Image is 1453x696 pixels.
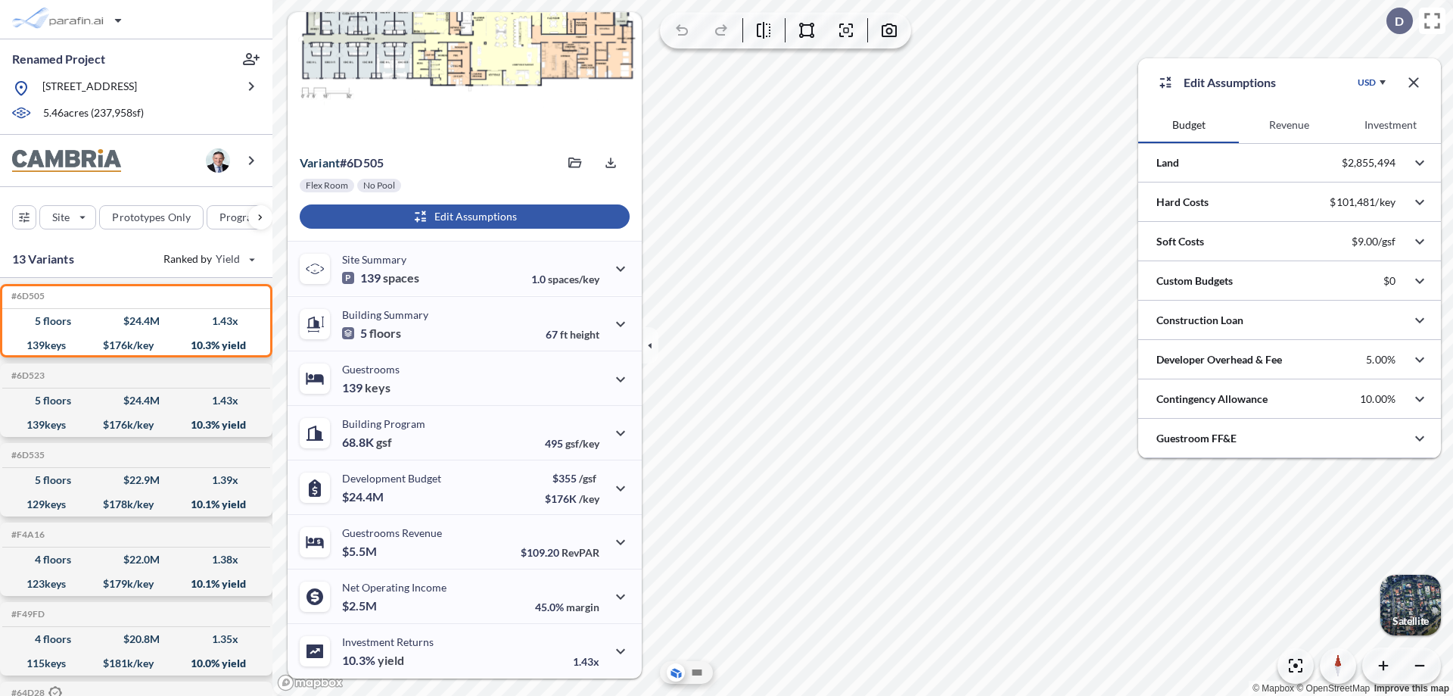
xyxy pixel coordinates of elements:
p: $2.5M [342,598,379,613]
h5: Click to copy the code [8,450,45,460]
button: Investment [1340,107,1441,143]
p: Edit Assumptions [1184,73,1276,92]
div: USD [1358,76,1376,89]
h5: Click to copy the code [8,529,45,540]
p: Guestrooms Revenue [342,526,442,539]
p: 45.0% [535,601,599,613]
p: Satellite [1392,615,1429,627]
p: Land [1156,155,1179,170]
p: Soft Costs [1156,234,1204,249]
button: Edit Assumptions [300,204,630,229]
img: Switcher Image [1380,575,1441,635]
p: # 6d505 [300,155,384,170]
p: Building Program [342,417,425,430]
span: spaces/key [548,273,599,286]
span: height [570,328,599,341]
button: Switcher ImageSatellite [1380,575,1441,635]
span: gsf [376,435,392,450]
p: D [1395,14,1404,28]
h5: Click to copy the code [8,609,45,620]
a: Mapbox homepage [277,674,344,691]
p: 139 [342,380,390,395]
p: $24.4M [342,489,386,504]
p: Construction Loan [1156,313,1243,328]
p: $5.5M [342,544,379,559]
button: Site [39,205,96,229]
a: OpenStreetMap [1296,683,1370,694]
p: 10.3% [342,653,404,668]
p: Development Budget [342,472,441,485]
span: gsf/key [565,437,599,450]
button: Budget [1138,107,1239,143]
span: /gsf [579,472,596,485]
h5: Click to copy the code [8,370,45,381]
span: RevPAR [562,546,599,559]
span: ft [560,328,568,341]
span: Variant [300,155,340,170]
p: $176K [545,492,599,505]
p: 5.00% [1366,353,1395,367]
p: No Pool [363,179,395,192]
button: Program [207,205,288,229]
p: Site Summary [342,253,406,266]
p: Building Summary [342,308,428,321]
span: Yield [216,251,241,267]
p: Program [219,210,262,225]
p: $109.20 [521,546,599,559]
button: Ranked by Yield [151,247,265,271]
p: Site [52,210,70,225]
button: Site Plan [688,663,706,682]
p: Contingency Allowance [1156,392,1268,407]
p: $0 [1383,274,1395,288]
p: 495 [545,437,599,450]
p: Investment Returns [342,635,434,648]
p: Net Operating Income [342,581,446,594]
p: $9.00/gsf [1352,235,1395,248]
img: BrandImage [12,149,121,173]
p: Developer Overhead & Fee [1156,352,1282,367]
p: 139 [342,270,419,286]
h5: Click to copy the code [8,291,45,301]
p: 67 [546,328,599,341]
p: Guestroom FF&E [1156,431,1237,446]
p: [STREET_ADDRESS] [42,79,137,98]
button: Prototypes Only [99,205,204,229]
p: $101,481/key [1330,195,1395,209]
p: 13 Variants [12,250,74,268]
p: 10.00% [1360,392,1395,406]
p: Custom Budgets [1156,273,1233,289]
a: Improve this map [1374,683,1449,694]
p: Renamed Project [12,51,105,67]
p: $355 [545,472,599,485]
span: floors [369,326,401,341]
p: 1.0 [531,273,599,286]
span: /key [579,492,599,505]
p: Guestrooms [342,363,400,376]
p: Flex Room [306,179,348,192]
a: Mapbox [1252,683,1294,694]
p: Hard Costs [1156,195,1209,210]
button: Revenue [1239,107,1339,143]
p: 5.46 acres ( 237,958 sf) [43,105,144,122]
p: 1.43x [573,655,599,668]
button: Aerial View [667,663,685,682]
p: 5 [342,326,401,341]
p: Prototypes Only [112,210,191,225]
p: $2,855,494 [1342,156,1395,170]
img: user logo [206,148,230,173]
span: spaces [383,270,419,286]
span: keys [365,380,390,395]
span: yield [378,653,404,668]
p: 68.8K [342,435,392,450]
span: margin [566,601,599,613]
